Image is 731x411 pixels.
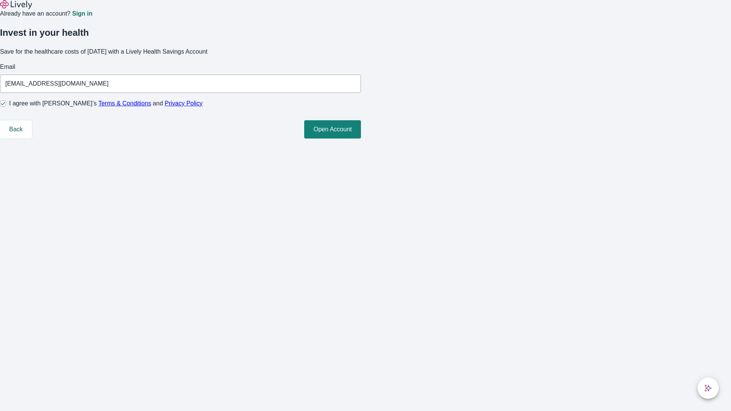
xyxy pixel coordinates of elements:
a: Sign in [72,11,92,17]
a: Terms & Conditions [98,100,151,107]
span: I agree with [PERSON_NAME]’s and [9,99,203,108]
button: chat [697,378,719,399]
svg: Lively AI Assistant [704,384,712,392]
button: Open Account [304,120,361,139]
a: Privacy Policy [165,100,203,107]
